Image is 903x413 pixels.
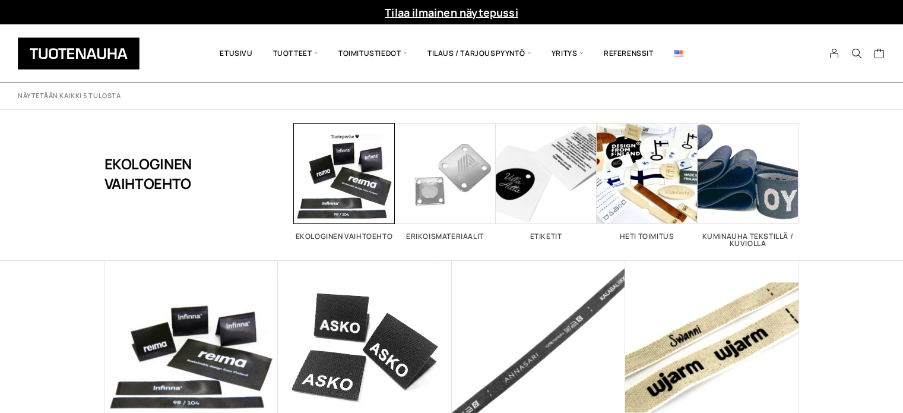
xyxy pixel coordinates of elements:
h2: Kuminauha tekstillä / kuviolla [698,233,799,247]
span: Toimitustiedot [328,33,417,74]
button: Search [845,48,868,59]
a: Visit product category Ekologinen vaihtoehto [294,123,395,240]
h1: Ekologinen vaihtoehto [104,123,235,224]
a: Visit product category Erikoismateriaalit [395,123,496,240]
p: Näytetään kaikki 5 tulosta [18,92,121,100]
img: Tuotenauha Oy [18,37,140,70]
a: Visit product category Heti toimitus [597,123,698,240]
h2: Ekologinen vaihtoehto [294,233,395,240]
span: Yritys [541,33,594,74]
a: Tilaa ilmainen näytepussi [385,5,518,20]
a: Cart [874,48,885,62]
a: Visit product category Kuminauha tekstillä / kuviolla [698,123,799,247]
h2: Erikoismateriaalit [395,233,496,240]
h2: Etiketit [496,233,597,240]
a: Etusivu [210,33,262,74]
span: Tuotteet [263,33,328,74]
a: Referenssit [594,33,664,74]
h2: Heti toimitus [597,233,698,240]
a: My Account [823,48,846,59]
span: Tilaus / Tarjouspyyntö [417,33,541,74]
a: Visit product category Etiketit [496,123,597,240]
img: English [674,50,683,56]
